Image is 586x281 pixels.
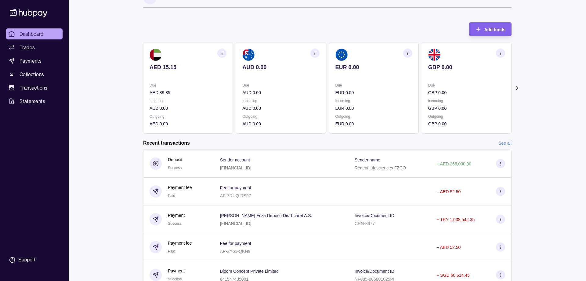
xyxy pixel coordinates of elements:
[436,217,475,222] p: − TRY 1,038,542.35
[168,249,175,253] span: Paid
[335,89,412,96] p: EUR 0.00
[469,22,512,36] button: Add funds
[428,120,505,127] p: GBP 0.00
[6,28,63,39] a: Dashboard
[355,157,380,162] p: Sender name
[355,269,394,274] p: Invoice/Document ID
[20,57,42,65] span: Payments
[428,49,440,61] img: gb
[20,71,44,78] span: Collections
[335,49,348,61] img: eu
[242,98,319,104] p: Incoming
[428,98,505,104] p: Incoming
[242,113,319,120] p: Outgoing
[168,268,185,274] p: Payment
[150,120,226,127] p: AED 0.00
[18,257,35,263] div: Support
[20,44,35,51] span: Trades
[335,82,412,89] p: Due
[436,273,470,278] p: − SGD 60,614.45
[428,82,505,89] p: Due
[168,184,192,191] p: Payment fee
[242,64,319,71] p: AUD 0.00
[150,113,226,120] p: Outgoing
[428,105,505,112] p: GBP 0.00
[335,113,412,120] p: Outgoing
[436,161,471,166] p: + AED 268,000.00
[168,166,182,170] span: Success
[168,221,182,226] span: Success
[428,113,505,120] p: Outgoing
[220,185,251,190] p: Fee for payment
[20,84,48,91] span: Transactions
[335,105,412,112] p: EUR 0.00
[335,64,412,71] p: EUR 0.00
[6,69,63,80] a: Collections
[168,194,175,198] span: Paid
[498,140,512,146] a: See all
[168,156,182,163] p: Deposit
[355,165,406,170] p: Regent Lifesciences FZCO
[20,98,45,105] span: Statements
[220,249,251,254] p: AP-ZY61-QKN9
[220,157,250,162] p: Sender account
[242,89,319,96] p: AUD 0.00
[168,240,192,246] p: Payment fee
[220,213,312,218] p: [PERSON_NAME] Ecza Deposu Dis Ticaret A.S.
[355,221,375,226] p: CRN-8977
[150,98,226,104] p: Incoming
[6,253,63,266] a: Support
[484,27,505,32] span: Add funds
[6,42,63,53] a: Trades
[150,82,226,89] p: Due
[242,49,255,61] img: au
[150,89,226,96] p: AED 89.85
[220,165,251,170] p: [FINANCIAL_ID]
[150,49,162,61] img: ae
[355,213,394,218] p: Invoice/Document ID
[242,82,319,89] p: Due
[220,221,251,226] p: [FINANCIAL_ID]
[143,140,190,146] h2: Recent transactions
[168,212,185,219] p: Payment
[335,98,412,104] p: Incoming
[150,105,226,112] p: AED 0.00
[150,64,226,71] p: AED 15.15
[428,89,505,96] p: GBP 0.00
[20,30,44,38] span: Dashboard
[220,269,279,274] p: Bloom Concept Private Limited
[6,55,63,66] a: Payments
[220,241,251,246] p: Fee for payment
[436,245,461,250] p: − AED 52.50
[6,96,63,107] a: Statements
[436,189,461,194] p: − AED 52.50
[428,64,505,71] p: GBP 0.00
[335,120,412,127] p: EUR 0.00
[242,105,319,112] p: AUD 0.00
[6,82,63,93] a: Transactions
[242,120,319,127] p: AUD 0.00
[220,193,251,198] p: AP-7RUQ-RS97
